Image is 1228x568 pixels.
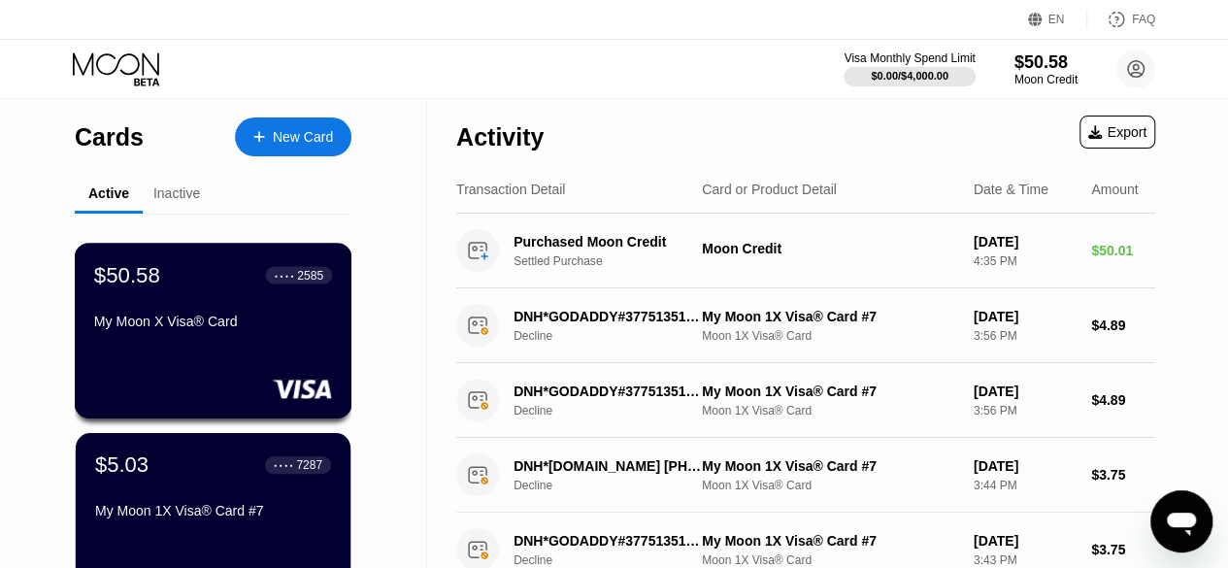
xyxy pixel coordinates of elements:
[75,123,144,151] div: Cards
[456,363,1155,438] div: DNH*GODADDY#3775135130 480-5058855 USDeclineMy Moon 1X Visa® Card #7Moon 1X Visa® Card[DATE]3:56 ...
[296,458,322,472] div: 7287
[514,254,720,268] div: Settled Purchase
[974,329,1076,343] div: 3:56 PM
[1091,467,1155,483] div: $3.75
[1132,13,1155,26] div: FAQ
[94,262,160,287] div: $50.58
[974,254,1076,268] div: 4:35 PM
[974,458,1076,474] div: [DATE]
[1150,490,1212,552] iframe: Button to launch messaging window
[514,384,707,399] div: DNH*GODADDY#3775135130 480-5058855 US
[514,404,720,418] div: Decline
[275,272,294,278] div: ● ● ● ●
[1087,10,1155,29] div: FAQ
[1091,542,1155,557] div: $3.75
[514,479,720,492] div: Decline
[702,182,837,197] div: Card or Product Detail
[702,458,958,474] div: My Moon 1X Visa® Card #7
[514,329,720,343] div: Decline
[1091,243,1155,258] div: $50.01
[514,234,707,250] div: Purchased Moon Credit
[974,182,1048,197] div: Date & Time
[702,553,958,567] div: Moon 1X Visa® Card
[974,533,1076,549] div: [DATE]
[153,185,200,201] div: Inactive
[1014,52,1078,86] div: $50.58Moon Credit
[456,123,544,151] div: Activity
[974,234,1076,250] div: [DATE]
[456,288,1155,363] div: DNH*GODADDY#3775135130 480-5058855 USDeclineMy Moon 1X Visa® Card #7Moon 1X Visa® Card[DATE]3:56 ...
[1091,182,1138,197] div: Amount
[514,553,720,567] div: Decline
[297,268,323,282] div: 2585
[1014,52,1078,73] div: $50.58
[974,553,1076,567] div: 3:43 PM
[456,214,1155,288] div: Purchased Moon CreditSettled PurchaseMoon Credit[DATE]4:35 PM$50.01
[76,244,350,418] div: $50.58● ● ● ●2585My Moon X Visa® Card
[88,185,129,201] div: Active
[702,309,958,324] div: My Moon 1X Visa® Card #7
[974,404,1076,418] div: 3:56 PM
[844,51,975,65] div: Visa Monthly Spend Limit
[1048,13,1065,26] div: EN
[1014,73,1078,86] div: Moon Credit
[702,384,958,399] div: My Moon 1X Visa® Card #7
[95,503,331,518] div: My Moon 1X Visa® Card #7
[456,438,1155,513] div: DNH*[DOMAIN_NAME] [PHONE_NUMBER] USDeclineMy Moon 1X Visa® Card #7Moon 1X Visa® Card[DATE]3:44 PM...
[702,404,958,418] div: Moon 1X Visa® Card
[974,309,1076,324] div: [DATE]
[235,117,351,156] div: New Card
[456,182,565,197] div: Transaction Detail
[974,384,1076,399] div: [DATE]
[514,458,707,474] div: DNH*[DOMAIN_NAME] [PHONE_NUMBER] US
[702,241,958,256] div: Moon Credit
[974,479,1076,492] div: 3:44 PM
[871,70,948,82] div: $0.00 / $4,000.00
[94,314,332,329] div: My Moon X Visa® Card
[95,452,149,478] div: $5.03
[702,479,958,492] div: Moon 1X Visa® Card
[514,533,707,549] div: DNH*GODADDY#3775135130 480-5058855 US
[844,51,975,86] div: Visa Monthly Spend Limit$0.00/$4,000.00
[702,533,958,549] div: My Moon 1X Visa® Card #7
[702,329,958,343] div: Moon 1X Visa® Card
[1091,317,1155,333] div: $4.89
[1091,392,1155,408] div: $4.89
[1088,124,1146,140] div: Export
[514,309,707,324] div: DNH*GODADDY#3775135130 480-5058855 US
[1079,116,1155,149] div: Export
[1028,10,1087,29] div: EN
[274,462,293,468] div: ● ● ● ●
[273,129,333,146] div: New Card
